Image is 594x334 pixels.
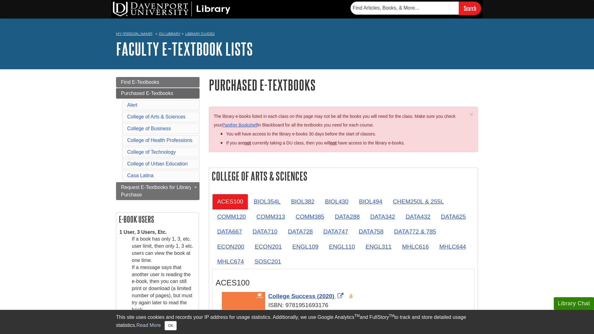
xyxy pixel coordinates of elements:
span: College Success (2020) [268,293,334,299]
dd: If a book has only 1, 3, etc. user limit, then only 1, 3 etc. users can view the book at one time... [132,236,196,313]
button: Close [165,321,177,330]
a: BIOL494 [354,194,387,209]
img: Open Access [349,294,353,299]
h2: E-book Users [116,213,199,226]
a: College of Arts & Sciences [127,114,186,119]
a: Library Guides [185,32,215,36]
div: ISBN: 9781951693176 [222,301,471,310]
a: DATA758 [354,224,388,239]
a: DATA728 [283,224,318,239]
a: ECON201 [250,239,286,254]
a: ACES100 [212,194,248,209]
a: DATA342 [365,209,400,224]
input: Search [459,2,481,15]
a: Casa Latina [127,173,153,178]
strong: not [244,140,251,145]
span: You will have access to the library e-books 30 days before the start of classes. [226,131,376,136]
a: COMM313 [252,209,290,224]
a: Faculty E-Textbook Lists [116,39,253,58]
h3: ACES100 [216,278,471,287]
a: SOSC201 [249,254,286,269]
a: Request E-Textbooks for Library Purchase [116,182,200,200]
a: My [PERSON_NAME] [116,31,153,36]
span: × [470,111,473,118]
a: CHEM250L & 255L [388,194,449,209]
a: College of Health Professions [127,138,192,143]
nav: breadcrumb [116,30,478,40]
a: ENGL311 [360,239,396,254]
img: DU Library [113,2,230,16]
a: DATA710 [247,224,282,239]
h2: College of Arts & Sciences [209,168,478,184]
h1: Purchased E-Textbooks [209,77,478,93]
a: DATA772 & 785 [389,224,441,239]
span: Purchased E-Textbooks [121,91,173,96]
a: Link opens in new window [268,293,345,299]
a: DATA667 [212,224,247,239]
button: Library Chat [554,297,594,310]
span: If you are currently taking a DU class, then you will have access to the library e-books. [226,140,405,145]
a: DATA432 [401,209,435,224]
a: MHLC616 [397,239,434,254]
dt: 1 User, 3 Users, Etc. [119,229,196,236]
a: College of Urban Education [127,161,188,166]
u: not [330,140,337,145]
a: College of Business [127,126,171,131]
a: BIOL382 [286,194,320,209]
a: BIOL430 [320,194,353,209]
a: ECON200 [212,239,249,254]
a: MHLC644 [434,239,471,254]
a: Read More [136,323,161,328]
form: Searches DU Library's articles, books, and more [351,2,481,15]
a: Purchased E-Textbooks [116,88,200,99]
a: MHLC674 [212,254,249,269]
a: BIOL354L [249,194,285,209]
a: ENGL109 [287,239,323,254]
a: DATA625 [436,209,471,224]
sup: TM [389,314,394,318]
span: Find E-Textbooks [121,79,159,85]
sup: TM [354,314,359,318]
a: College of Technology [127,149,176,155]
div: This site uses cookies and records your IP address for usage statistics. Additionally, we use Goo... [116,314,478,330]
button: Close [470,111,473,118]
a: COMM385 [291,209,329,224]
span: Request E-Textbooks for Library Purchase [121,185,192,197]
a: ENGL110 [324,239,360,254]
a: Alert [127,102,137,108]
a: DATA288 [330,209,364,224]
a: DU Library [159,32,180,36]
a: COMM120 [212,209,251,224]
span: The library e-books listed in each class on this page may not be all the books you will need for ... [214,114,455,128]
a: DATA747 [318,224,353,239]
a: Find E-Textbooks [116,77,200,88]
input: Find Articles, Books, & More... [351,2,459,15]
a: Panther Bookshelf [222,122,257,127]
